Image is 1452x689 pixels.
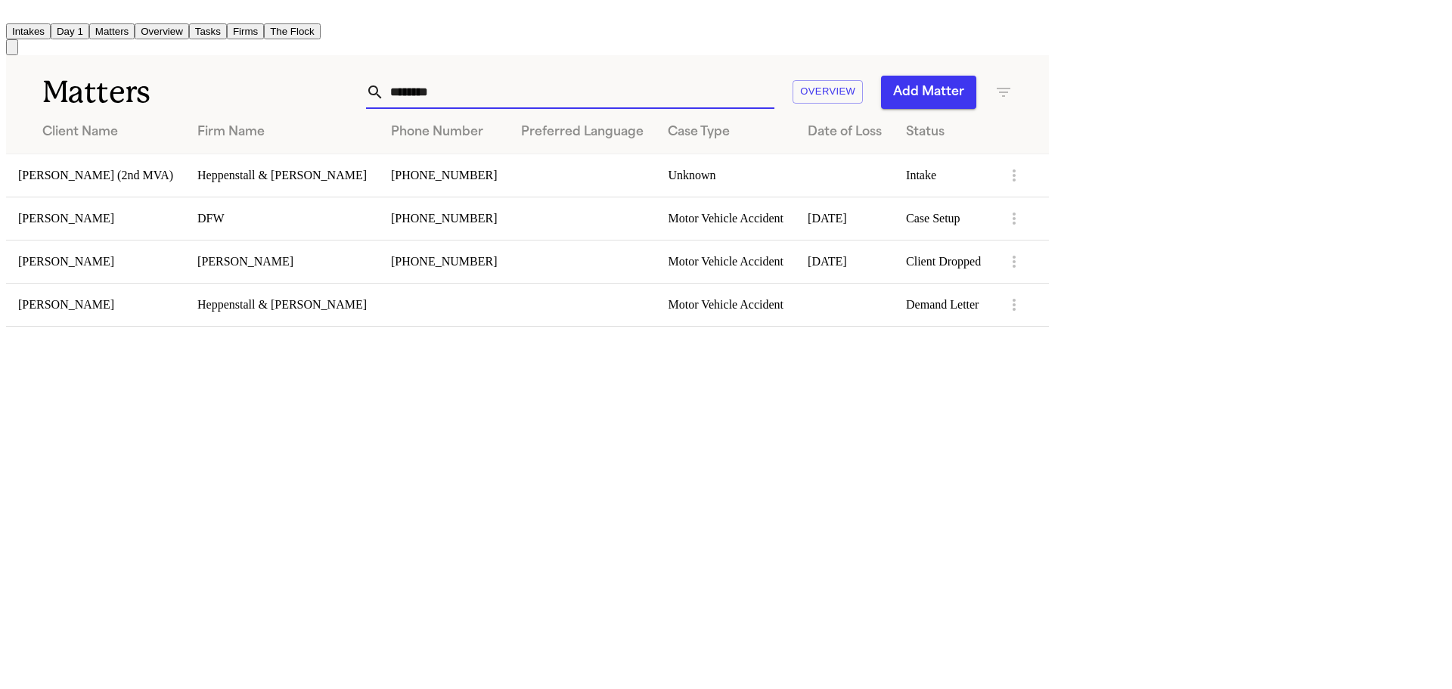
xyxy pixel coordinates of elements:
[6,283,185,326] td: [PERSON_NAME]
[89,23,135,39] button: Matters
[185,240,379,283] td: [PERSON_NAME]
[185,283,379,326] td: Heppenstall & [PERSON_NAME]
[6,240,185,283] td: [PERSON_NAME]
[656,197,796,240] td: Motor Vehicle Accident
[656,154,796,197] td: Unknown
[189,24,227,37] a: Tasks
[264,23,321,39] button: The Flock
[89,24,135,37] a: Matters
[197,123,367,141] div: Firm Name
[6,6,24,20] img: Finch Logo
[656,283,796,326] td: Motor Vehicle Accident
[6,24,51,37] a: Intakes
[808,123,882,141] div: Date of Loss
[793,80,863,104] button: Overview
[796,197,894,240] td: [DATE]
[185,154,379,197] td: Heppenstall & [PERSON_NAME]
[135,24,189,37] a: Overview
[521,123,644,141] div: Preferred Language
[51,23,89,39] button: Day 1
[391,123,497,141] div: Phone Number
[135,23,189,39] button: Overview
[227,24,264,37] a: Firms
[894,197,993,240] td: Case Setup
[379,240,509,283] td: [PHONE_NUMBER]
[6,10,24,23] a: Home
[6,197,185,240] td: [PERSON_NAME]
[894,154,993,197] td: Intake
[6,154,185,197] td: [PERSON_NAME] (2nd MVA)
[796,240,894,283] td: [DATE]
[668,123,783,141] div: Case Type
[6,23,51,39] button: Intakes
[656,240,796,283] td: Motor Vehicle Accident
[379,154,509,197] td: [PHONE_NUMBER]
[227,23,264,39] button: Firms
[894,283,993,326] td: Demand Letter
[379,197,509,240] td: [PHONE_NUMBER]
[189,23,227,39] button: Tasks
[881,76,976,109] button: Add Matter
[906,123,981,141] div: Status
[185,197,379,240] td: DFW
[42,73,308,111] h1: Matters
[42,123,173,141] div: Client Name
[51,24,89,37] a: Day 1
[264,24,321,37] a: The Flock
[894,240,993,283] td: Client Dropped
